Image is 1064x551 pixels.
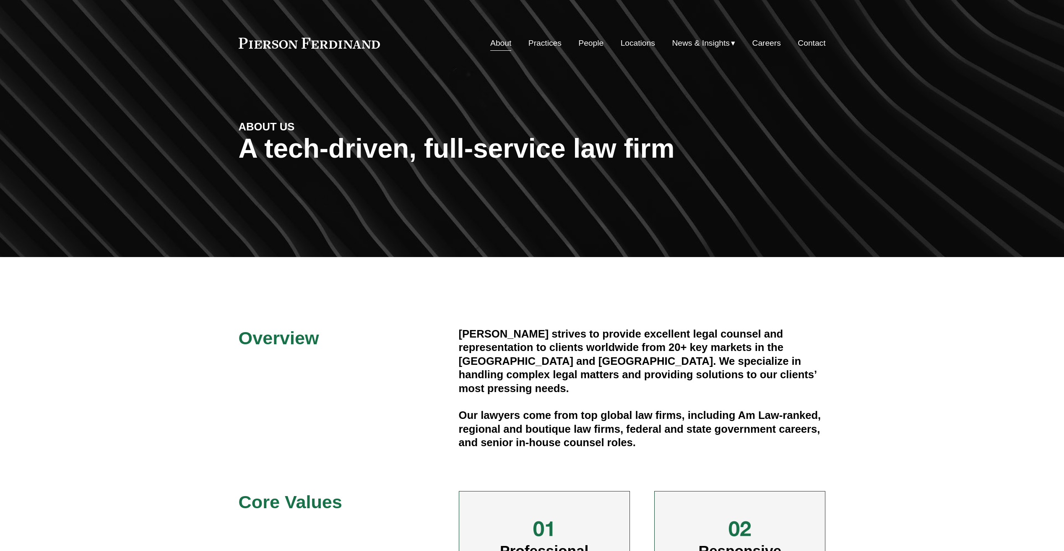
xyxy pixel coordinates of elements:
[672,36,730,51] span: News & Insights
[578,35,604,51] a: People
[752,35,781,51] a: Careers
[798,35,825,51] a: Contact
[239,121,295,133] strong: ABOUT US
[528,35,562,51] a: Practices
[459,327,826,395] h4: [PERSON_NAME] strives to provide excellent legal counsel and representation to clients worldwide ...
[621,35,655,51] a: Locations
[239,492,342,512] span: Core Values
[490,35,511,51] a: About
[239,133,826,164] h1: A tech-driven, full-service law firm
[239,328,319,348] span: Overview
[672,35,735,51] a: folder dropdown
[459,408,826,449] h4: Our lawyers come from top global law firms, including Am Law-ranked, regional and boutique law fi...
